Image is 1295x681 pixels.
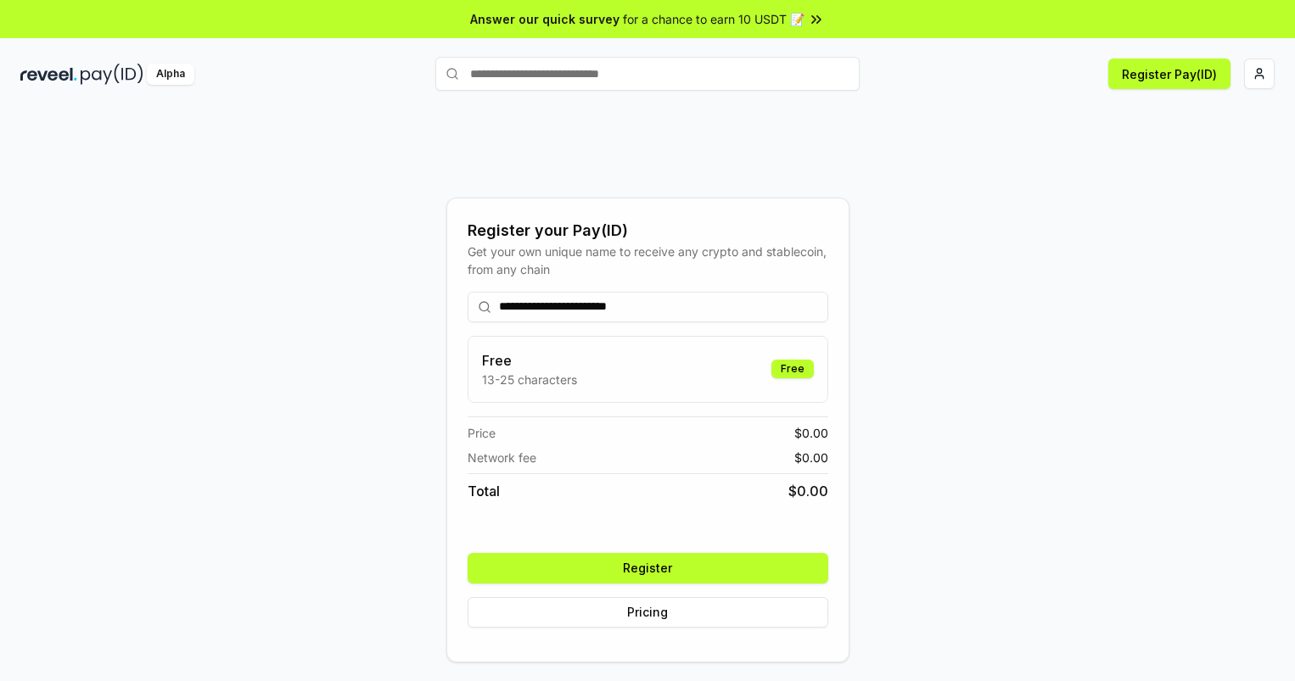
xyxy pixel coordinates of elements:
[1108,59,1231,89] button: Register Pay(ID)
[482,350,577,371] h3: Free
[468,449,536,466] span: Network fee
[794,424,828,442] span: $ 0.00
[81,64,143,85] img: pay_id
[147,64,194,85] div: Alpha
[482,371,577,388] p: 13-25 characters
[623,10,804,28] span: for a chance to earn 10 USDT 📝
[468,481,500,501] span: Total
[468,243,828,278] div: Get your own unique name to receive any crypto and stablecoin, from any chain
[468,219,828,243] div: Register your Pay(ID)
[788,481,828,501] span: $ 0.00
[20,64,77,85] img: reveel_dark
[794,449,828,466] span: $ 0.00
[771,360,814,378] div: Free
[470,10,619,28] span: Answer our quick survey
[468,553,828,583] button: Register
[468,597,828,628] button: Pricing
[468,424,496,442] span: Price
